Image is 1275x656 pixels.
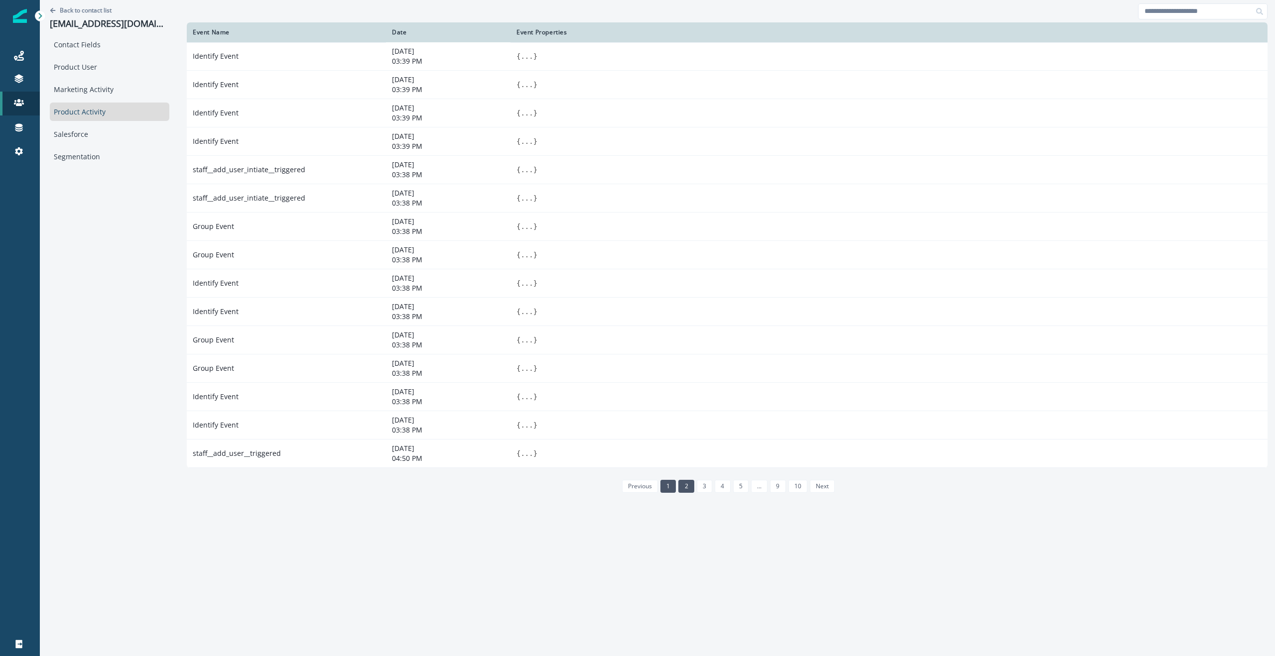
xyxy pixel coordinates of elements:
[733,480,749,493] a: Page 5
[392,56,505,66] p: 03:39 PM
[533,421,537,429] span: }
[392,85,505,95] p: 03:39 PM
[50,125,169,143] div: Salesforce
[50,35,169,54] div: Contact Fields
[392,255,505,265] p: 03:38 PM
[520,307,533,317] button: ...
[516,28,1262,36] div: Event Properties
[187,241,386,269] td: Group Event
[520,165,533,175] button: ...
[392,368,505,378] p: 03:38 PM
[516,393,520,401] span: {
[50,103,169,121] div: Product Activity
[392,75,505,85] p: [DATE]
[788,480,807,493] a: Page 10
[520,193,533,203] button: ...
[392,245,505,255] p: [DATE]
[533,393,537,401] span: }
[392,302,505,312] p: [DATE]
[516,137,520,145] span: {
[810,480,835,493] a: Next page
[516,251,520,259] span: {
[60,6,112,14] p: Back to contact list
[520,392,533,402] button: ...
[533,364,537,372] span: }
[392,340,505,350] p: 03:38 PM
[50,80,169,99] div: Marketing Activity
[392,283,505,293] p: 03:38 PM
[187,298,386,326] td: Identify Event
[392,113,505,123] p: 03:39 PM
[516,194,520,202] span: {
[697,480,712,493] a: Page 3
[520,420,533,430] button: ...
[516,336,520,344] span: {
[533,308,537,316] span: }
[187,269,386,298] td: Identify Event
[520,108,533,118] button: ...
[187,184,386,213] td: staff__add_user_intiate__triggered
[620,480,835,493] ul: Pagination
[533,449,537,457] span: }
[533,251,537,259] span: }
[392,273,505,283] p: [DATE]
[392,141,505,151] p: 03:39 PM
[520,51,533,61] button: ...
[392,443,505,453] p: [DATE]
[770,480,785,493] a: Page 9
[533,52,537,60] span: }
[516,109,520,117] span: {
[533,279,537,287] span: }
[516,364,520,372] span: {
[660,480,676,493] a: Page 1 is your current page
[187,411,386,439] td: Identify Event
[392,415,505,425] p: [DATE]
[516,449,520,457] span: {
[516,308,520,316] span: {
[392,198,505,208] p: 03:38 PM
[187,71,386,99] td: Identify Event
[187,127,386,156] td: Identify Event
[392,397,505,407] p: 03:38 PM
[392,170,505,180] p: 03:38 PM
[187,354,386,383] td: Group Event
[520,278,533,288] button: ...
[516,279,520,287] span: {
[520,221,533,231] button: ...
[392,131,505,141] p: [DATE]
[533,194,537,202] span: }
[187,99,386,127] td: Identify Event
[533,81,537,89] span: }
[187,439,386,468] td: staff__add_user__triggered
[520,335,533,345] button: ...
[13,9,27,23] img: Inflection
[392,160,505,170] p: [DATE]
[392,387,505,397] p: [DATE]
[533,166,537,174] span: }
[50,6,112,14] button: Go back
[751,480,767,493] a: Jump forward
[187,383,386,411] td: Identify Event
[533,222,537,230] span: }
[392,188,505,198] p: [DATE]
[50,147,169,166] div: Segmentation
[392,425,505,435] p: 03:38 PM
[516,52,520,60] span: {
[533,137,537,145] span: }
[392,103,505,113] p: [DATE]
[516,421,520,429] span: {
[187,326,386,354] td: Group Event
[516,166,520,174] span: {
[533,109,537,117] span: }
[678,480,694,493] a: Page 2
[520,250,533,260] button: ...
[520,136,533,146] button: ...
[516,81,520,89] span: {
[392,46,505,56] p: [DATE]
[187,213,386,241] td: Group Event
[392,330,505,340] p: [DATE]
[533,336,537,344] span: }
[715,480,730,493] a: Page 4
[187,156,386,184] td: staff__add_user_intiate__triggered
[50,58,169,76] div: Product User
